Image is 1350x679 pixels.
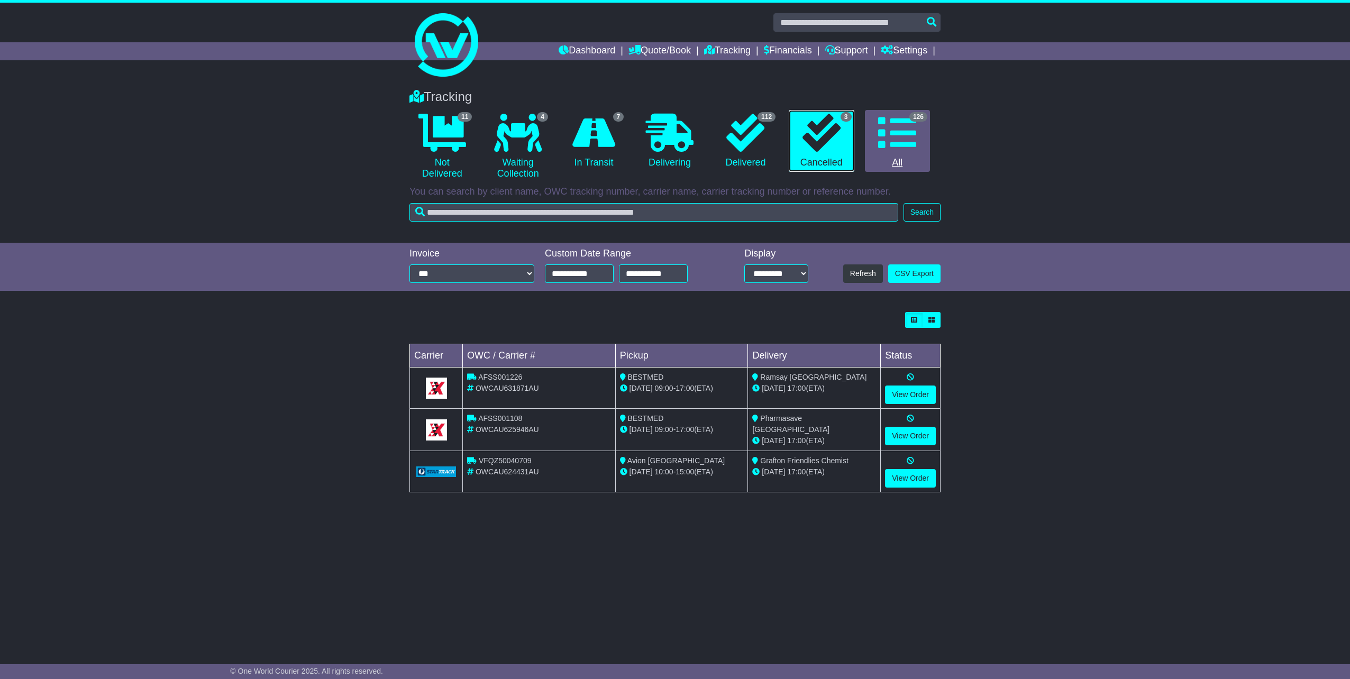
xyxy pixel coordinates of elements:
[409,186,941,198] p: You can search by client name, OWC tracking number, carrier name, carrier tracking number or refe...
[630,467,653,476] span: [DATE]
[841,112,852,122] span: 3
[655,384,673,392] span: 09:00
[881,344,941,368] td: Status
[762,384,785,392] span: [DATE]
[752,435,876,446] div: (ETA)
[485,110,550,183] a: 4 Waiting Collection
[904,203,941,222] button: Search
[676,425,694,434] span: 17:00
[787,436,806,445] span: 17:00
[409,110,475,183] a: 11 Not Delivered
[843,264,883,283] button: Refresh
[426,378,447,399] img: GetCarrierServiceLogo
[537,112,548,122] span: 4
[764,42,812,60] a: Financials
[787,384,806,392] span: 17:00
[630,425,653,434] span: [DATE]
[885,427,936,445] a: View Order
[478,373,522,381] span: AFSS001226
[620,424,744,435] div: - (ETA)
[559,42,615,60] a: Dashboard
[620,383,744,394] div: - (ETA)
[409,248,534,260] div: Invoice
[463,344,616,368] td: OWC / Carrier #
[620,466,744,478] div: - (ETA)
[426,419,447,441] img: GetCarrierServiceLogo
[676,467,694,476] span: 15:00
[476,384,539,392] span: OWCAU631871AU
[613,112,624,122] span: 7
[630,384,653,392] span: [DATE]
[885,469,936,488] a: View Order
[637,110,702,172] a: Delivering
[416,466,456,477] img: GetCarrierServiceLogo
[479,456,532,465] span: VFQZ50040709
[787,467,806,476] span: 17:00
[628,373,664,381] span: BESTMED
[748,344,881,368] td: Delivery
[909,112,927,122] span: 126
[762,436,785,445] span: [DATE]
[789,110,854,172] a: 3 Cancelled
[545,248,715,260] div: Custom Date Range
[676,384,694,392] span: 17:00
[476,467,539,476] span: OWCAU624431AU
[888,264,941,283] a: CSV Export
[410,344,463,368] td: Carrier
[704,42,751,60] a: Tracking
[655,467,673,476] span: 10:00
[760,456,849,465] span: Grafton Friendlies Chemist
[713,110,778,172] a: 112 Delivered
[404,89,946,105] div: Tracking
[628,414,664,423] span: BESTMED
[230,667,383,675] span: © One World Courier 2025. All rights reserved.
[561,110,626,172] a: 7 In Transit
[752,466,876,478] div: (ETA)
[615,344,748,368] td: Pickup
[476,425,539,434] span: OWCAU625946AU
[865,110,930,172] a: 126 All
[627,456,725,465] span: Avion [GEOGRAPHIC_DATA]
[752,383,876,394] div: (ETA)
[762,467,785,476] span: [DATE]
[885,386,936,404] a: View Order
[744,248,808,260] div: Display
[628,42,691,60] a: Quote/Book
[760,373,866,381] span: Ramsay [GEOGRAPHIC_DATA]
[758,112,776,122] span: 112
[825,42,868,60] a: Support
[752,414,829,434] span: Pharmasave [GEOGRAPHIC_DATA]
[881,42,927,60] a: Settings
[478,414,522,423] span: AFSS001108
[655,425,673,434] span: 09:00
[458,112,472,122] span: 11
